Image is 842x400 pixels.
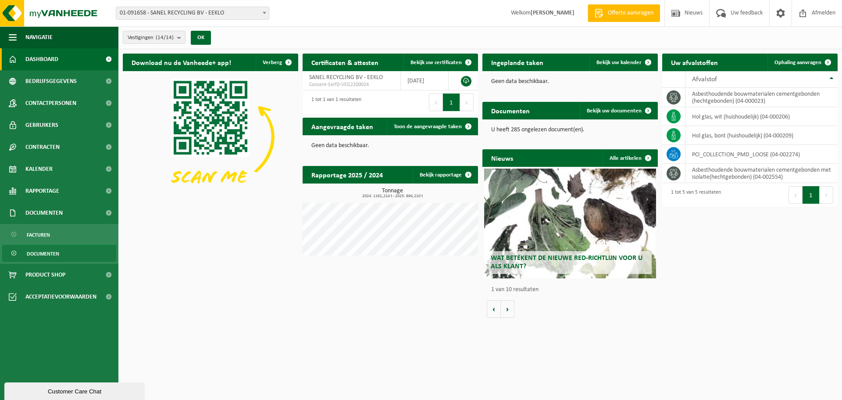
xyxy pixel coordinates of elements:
[123,54,240,71] h2: Download nu de Vanheede+ app!
[774,60,821,65] span: Ophaling aanvragen
[685,88,838,107] td: asbesthoudende bouwmaterialen cementgebonden (hechtgebonden) (04-000023)
[491,79,649,85] p: Geen data beschikbaar.
[580,102,657,119] a: Bekijk uw documenten
[484,169,656,278] a: Wat betekent de nieuwe RED-richtlijn voor u als klant?
[491,127,649,133] p: U heeft 285 ongelezen document(en).
[25,70,77,92] span: Bedrijfsgegevens
[667,185,721,205] div: 1 tot 5 van 5 resultaten
[501,300,514,318] button: Volgende
[307,194,478,198] span: 2024: 1161,214 t - 2025: 894,210 t
[123,31,186,44] button: Vestigingen(14/14)
[443,94,460,111] button: 1
[482,102,539,119] h2: Documenten
[25,136,60,158] span: Contracten
[311,143,469,149] p: Geen data beschikbaar.
[820,186,833,204] button: Next
[596,60,642,65] span: Bekijk uw kalender
[25,286,96,308] span: Acceptatievoorwaarden
[307,188,478,198] h3: Tonnage
[603,149,657,167] a: Alle artikelen
[191,31,211,45] button: OK
[491,255,642,270] span: Wat betekent de nieuwe RED-richtlijn voor u als klant?
[25,92,76,114] span: Contactpersonen
[123,71,298,203] img: Download de VHEPlus App
[482,149,522,166] h2: Nieuws
[767,54,837,71] a: Ophaling aanvragen
[303,54,387,71] h2: Certificaten & attesten
[25,202,63,224] span: Documenten
[460,94,474,111] button: Next
[303,166,392,183] h2: Rapportage 2025 / 2024
[25,264,65,286] span: Product Shop
[692,76,717,83] span: Afvalstof
[156,35,174,40] count: (14/14)
[531,10,574,16] strong: [PERSON_NAME]
[662,54,727,71] h2: Uw afvalstoffen
[303,118,382,135] h2: Aangevraagde taken
[25,48,58,70] span: Dashboard
[685,126,838,145] td: hol glas, bont (huishoudelijk) (04-000209)
[429,94,443,111] button: Previous
[2,245,116,262] a: Documenten
[27,245,59,262] span: Documenten
[25,158,53,180] span: Kalender
[25,26,53,48] span: Navigatie
[116,7,269,20] span: 01-091658 - SANEL RECYCLING BV - EEKLO
[587,108,642,114] span: Bekijk uw documenten
[128,31,174,44] span: Vestigingen
[25,180,59,202] span: Rapportage
[685,164,838,183] td: asbesthoudende bouwmaterialen cementgebonden met isolatie(hechtgebonden) (04-002554)
[309,74,383,81] span: SANEL RECYCLING BV - EEKLO
[256,54,297,71] button: Verberg
[606,9,656,18] span: Offerte aanvragen
[685,145,838,164] td: PCI_COLLECTION_PMD_LOOSE (04-002274)
[588,4,660,22] a: Offerte aanvragen
[788,186,803,204] button: Previous
[685,107,838,126] td: hol glas, wit (huishoudelijk) (04-000206)
[25,114,58,136] span: Gebruikers
[491,287,653,293] p: 1 van 10 resultaten
[263,60,282,65] span: Verberg
[2,226,116,243] a: Facturen
[413,166,477,184] a: Bekijk rapportage
[307,93,361,112] div: 1 tot 1 van 1 resultaten
[309,81,394,88] span: Consent-SelfD-VEG2200024
[589,54,657,71] a: Bekijk uw kalender
[387,118,477,135] a: Toon de aangevraagde taken
[401,71,449,90] td: [DATE]
[803,186,820,204] button: 1
[403,54,477,71] a: Bekijk uw certificaten
[27,227,50,243] span: Facturen
[487,300,501,318] button: Vorige
[4,381,146,400] iframe: chat widget
[410,60,462,65] span: Bekijk uw certificaten
[394,124,462,130] span: Toon de aangevraagde taken
[482,54,552,71] h2: Ingeplande taken
[116,7,269,19] span: 01-091658 - SANEL RECYCLING BV - EEKLO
